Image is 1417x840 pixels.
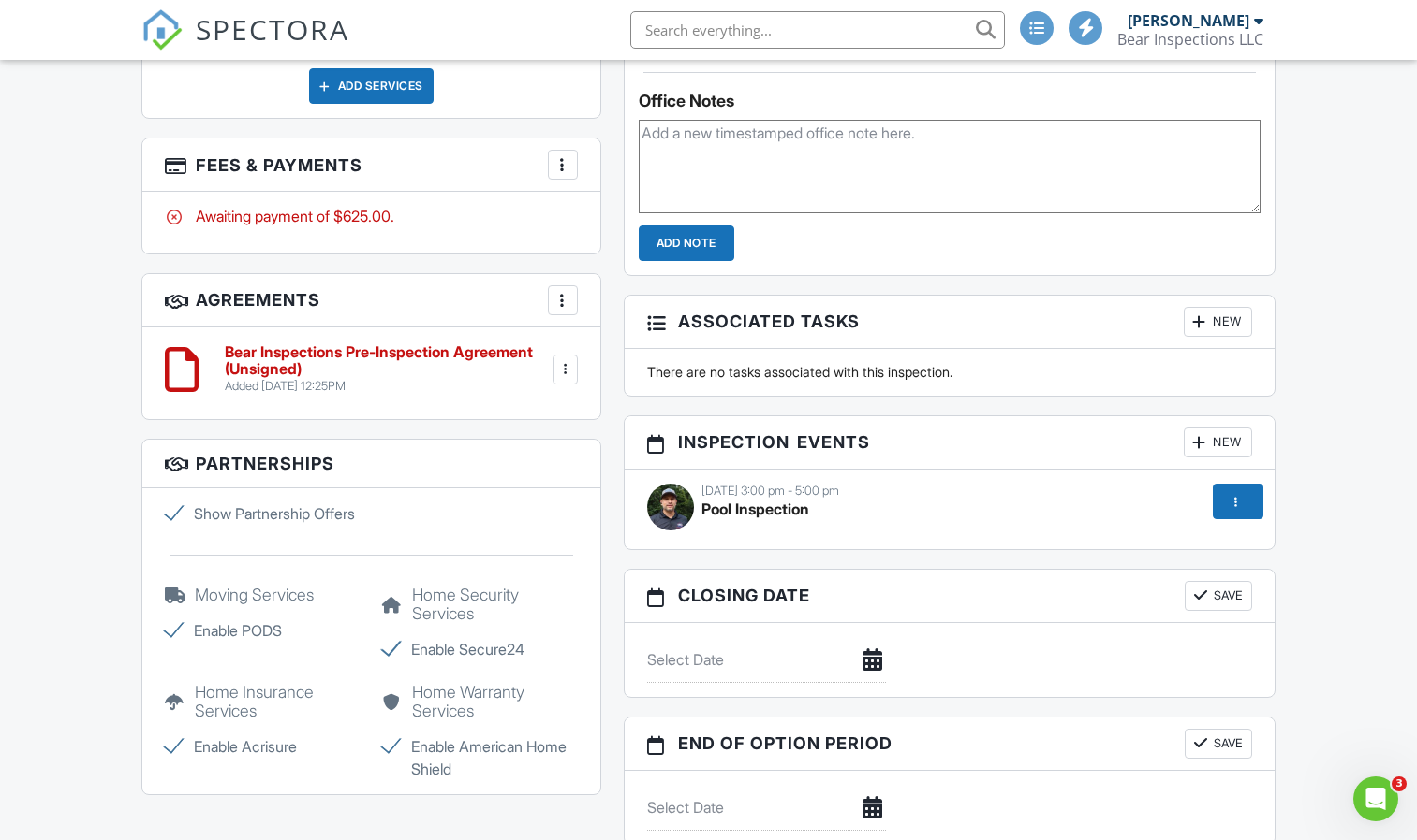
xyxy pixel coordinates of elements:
[142,440,599,488] h3: Partnerships
[678,429,790,455] span: Inspection
[165,586,360,604] h5: Moving Services
[797,429,870,455] span: Events
[630,11,1005,49] input: Search everything...
[1184,427,1252,457] div: New
[165,619,360,642] label: Enable PODS
[165,683,360,720] h5: Home Insurance Services
[647,484,1252,499] div: [DATE] 3:00 pm - 5:00 pm
[196,9,349,49] span: SPECTORA
[382,638,577,660] label: Enable Secure24
[165,735,360,758] label: Enable Acrisure
[1185,729,1252,759] button: Save
[1185,581,1252,611] button: Save
[647,637,886,683] input: Select Date
[225,344,548,394] a: Bear Inspections Pre-Inspection Agreement (Unsigned) Added [DATE] 12:25PM
[1117,30,1263,49] div: Bear Inspections LLC
[678,309,860,334] span: Associated Tasks
[647,785,886,831] input: Select Date
[382,586,577,623] h5: Home Security Services
[636,363,1263,382] div: There are no tasks associated with this inspection.
[382,735,577,780] label: Enable American Home Shield
[165,502,360,525] label: Show Partnership Offers
[1128,11,1249,30] div: [PERSON_NAME]
[639,225,734,261] input: Add Note
[647,484,694,530] img: whatsapp_image_20250820_at_12.40.30_8e01bbeb.jpg
[701,500,809,518] span: Pool Inspection
[1184,307,1252,337] div: New
[678,583,810,608] span: Closing date
[225,379,548,394] div: Added [DATE] 12:25PM
[165,206,577,226] div: Awaiting payment of $625.00.
[309,68,434,104] div: Add Services
[1392,776,1407,791] span: 3
[678,731,893,756] span: End of Option Period
[382,683,577,720] h5: Home Warranty Services
[141,9,183,51] img: The Best Home Inspection Software - Spectora
[639,92,1261,110] div: Office Notes
[225,344,548,377] h6: Bear Inspections Pre-Inspection Agreement (Unsigned)
[142,274,599,327] h3: Agreements
[141,25,349,65] a: SPECTORA
[142,138,599,192] h3: Fees & Payments
[1353,776,1398,821] iframe: Intercom live chat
